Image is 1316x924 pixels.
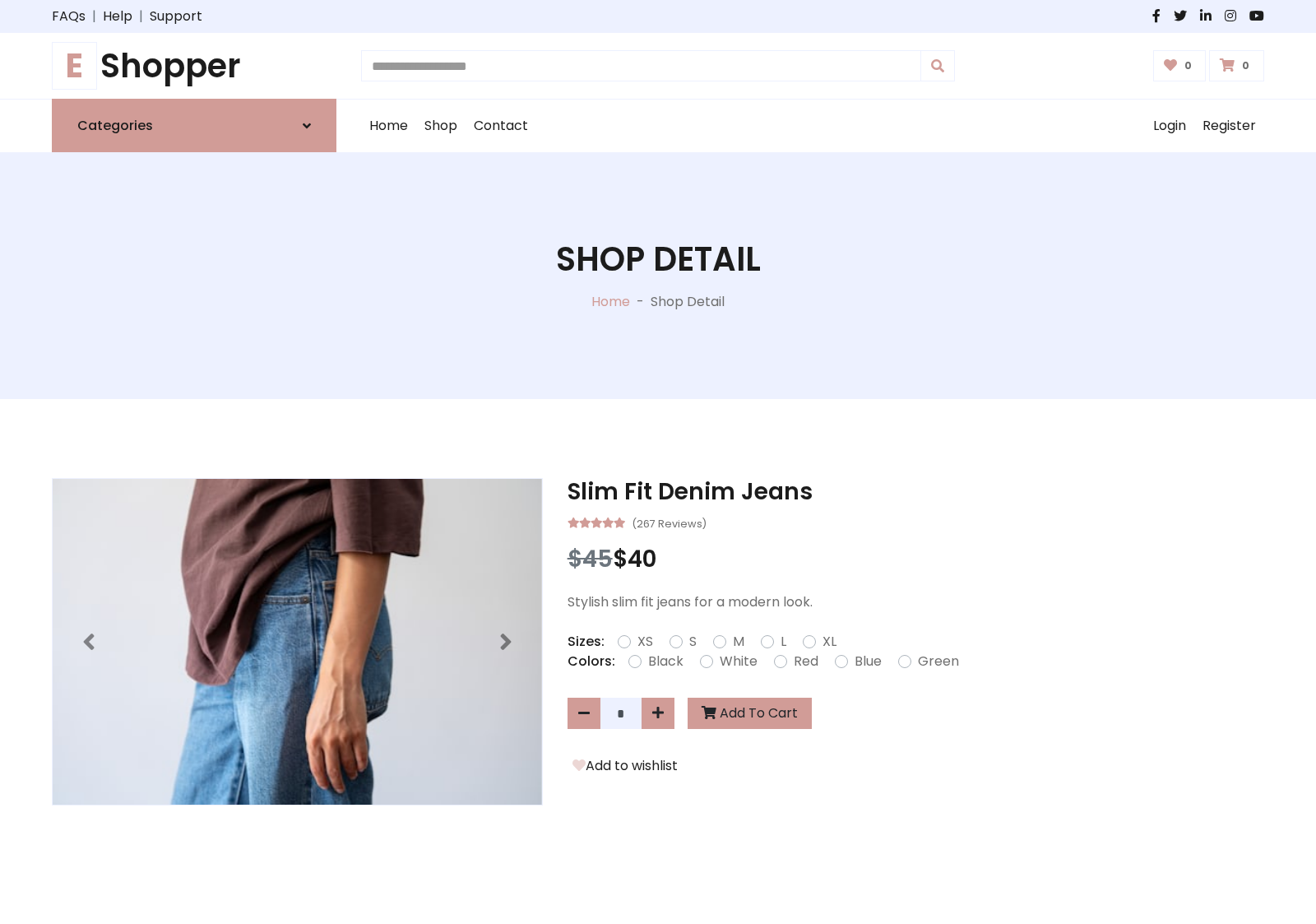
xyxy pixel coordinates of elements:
a: Login [1145,100,1194,152]
span: | [86,7,103,26]
label: Red [794,652,818,671]
a: Contact [466,100,536,152]
a: FAQs [52,7,86,26]
label: M [733,632,744,652]
h1: Shopper [52,46,336,86]
label: L [781,632,786,652]
p: - [630,292,651,312]
a: Register [1194,100,1264,152]
a: Shop [416,100,466,152]
label: Black [648,652,683,671]
p: Shop Detail [651,292,725,312]
a: Categories [52,99,336,152]
a: 0 [1153,50,1207,81]
span: | [132,7,150,26]
label: XS [637,632,653,652]
small: (267 Reviews) [632,513,707,532]
a: Home [591,292,630,311]
a: EShopper [52,46,336,86]
h3: $ [568,546,1264,573]
h1: Shop Detail [556,239,761,279]
img: Image [53,479,542,805]
p: Stylish slim fit jeans for a modern look. [568,592,1264,612]
a: Support [150,7,202,26]
h6: Categories [77,118,153,133]
span: $45 [568,543,613,575]
a: Help [103,7,132,26]
span: 0 [1180,58,1196,73]
span: 0 [1238,58,1253,73]
h3: Slim Fit Denim Jeans [568,478,1264,506]
label: Blue [855,652,882,671]
label: S [689,632,697,652]
p: Sizes: [568,632,605,652]
button: Add to wishlist [568,755,683,777]
p: Colors: [568,652,615,671]
span: 40 [628,543,656,575]
label: XL [822,632,836,652]
span: E [52,42,97,90]
button: Add To Cart [688,698,812,729]
label: White [720,652,758,671]
label: Green [918,652,959,671]
a: 0 [1209,50,1264,81]
a: Home [361,100,416,152]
